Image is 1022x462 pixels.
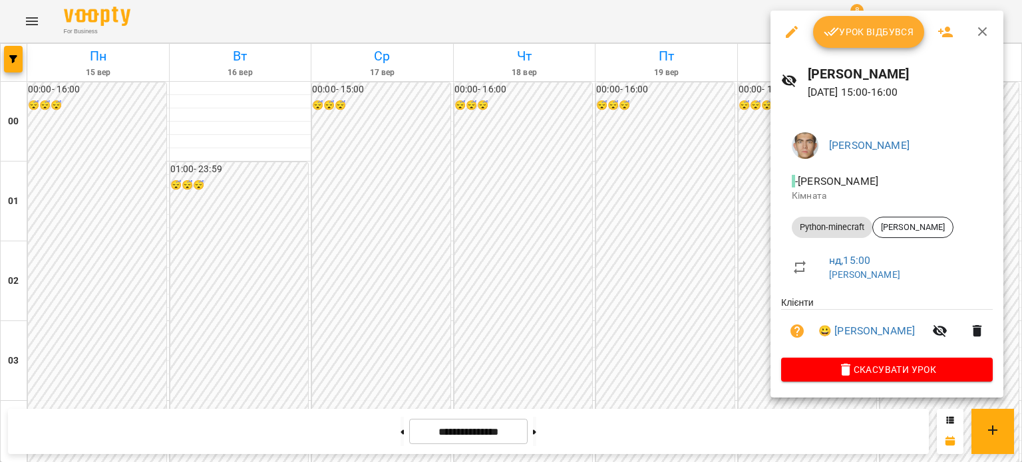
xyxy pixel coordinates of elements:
a: [PERSON_NAME] [829,269,900,280]
p: [DATE] 15:00 - 16:00 [808,84,993,100]
button: Скасувати Урок [781,358,993,382]
ul: Клієнти [781,296,993,358]
div: [PERSON_NAME] [872,217,953,238]
span: [PERSON_NAME] [873,221,953,233]
button: Урок відбувся [813,16,925,48]
a: нд , 15:00 [829,254,870,267]
span: Скасувати Урок [792,362,982,378]
h6: [PERSON_NAME] [808,64,993,84]
p: Кімната [792,189,982,203]
span: Python-minecraft [792,221,872,233]
span: - [PERSON_NAME] [792,175,881,187]
button: Візит ще не сплачено. Додати оплату? [781,315,813,347]
a: 😀 [PERSON_NAME] [818,323,915,339]
span: Урок відбувся [824,24,914,40]
img: 290265f4fa403245e7fea1740f973bad.jpg [792,132,818,159]
a: [PERSON_NAME] [829,139,910,152]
